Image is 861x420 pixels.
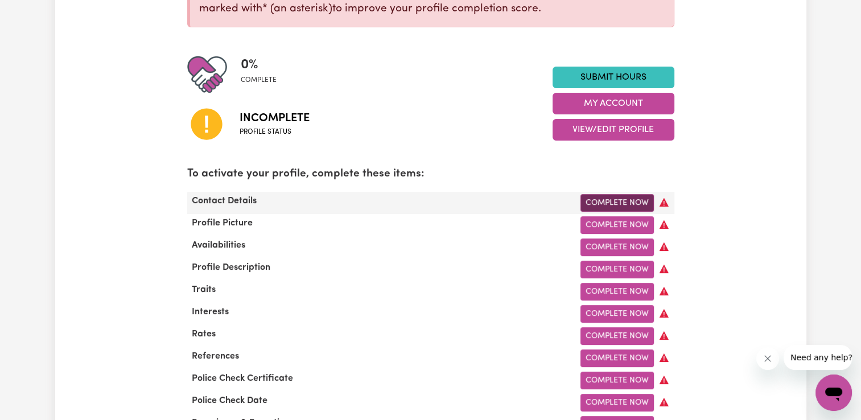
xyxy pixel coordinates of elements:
span: Incomplete [240,110,310,127]
a: Complete Now [580,327,654,345]
span: 0 % [241,55,277,75]
iframe: Close message [756,347,779,370]
span: Contact Details [187,196,261,205]
button: My Account [553,93,674,114]
span: Need any help? [7,8,69,17]
a: Complete Now [580,194,654,212]
a: Complete Now [580,283,654,300]
a: Complete Now [580,372,654,389]
span: Profile status [240,127,310,137]
a: Complete Now [580,261,654,278]
span: Profile Description [187,263,275,272]
a: Complete Now [580,238,654,256]
span: complete [241,75,277,85]
span: an asterisk [262,3,332,14]
span: Traits [187,285,220,294]
span: References [187,352,244,361]
a: Complete Now [580,349,654,367]
span: Availabilities [187,241,250,250]
div: Profile completeness: 0% [241,55,286,94]
span: Interests [187,307,233,316]
span: Police Check Date [187,396,272,405]
button: View/Edit Profile [553,119,674,141]
a: Complete Now [580,305,654,323]
span: Police Check Certificate [187,374,298,383]
span: Rates [187,330,220,339]
a: Submit Hours [553,67,674,88]
iframe: Button to launch messaging window [815,374,852,411]
a: Complete Now [580,216,654,234]
span: Profile Picture [187,219,257,228]
a: Complete Now [580,394,654,411]
iframe: Message from company [784,345,852,370]
p: To activate your profile, complete these items: [187,166,674,183]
